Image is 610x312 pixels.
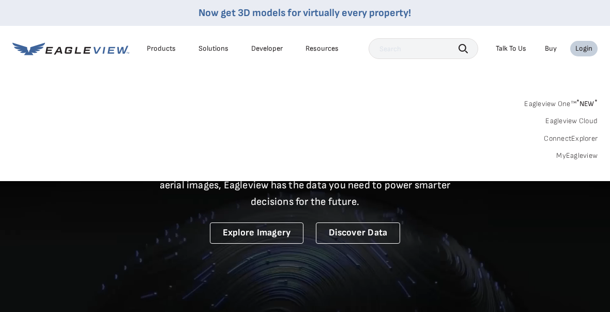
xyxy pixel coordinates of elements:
[199,7,411,19] a: Now get 3D models for virtually every property!
[251,44,283,53] a: Developer
[524,96,598,108] a: Eagleview One™*NEW*
[210,222,304,244] a: Explore Imagery
[306,44,339,53] div: Resources
[316,222,400,244] a: Discover Data
[369,38,478,59] input: Search
[556,151,598,160] a: MyEagleview
[545,116,598,126] a: Eagleview Cloud
[199,44,228,53] div: Solutions
[147,44,176,53] div: Products
[545,44,557,53] a: Buy
[544,134,598,143] a: ConnectExplorer
[496,44,526,53] div: Talk To Us
[576,99,598,108] span: NEW
[147,160,463,210] p: A new era starts here. Built on more than 3.5 billion high-resolution aerial images, Eagleview ha...
[575,44,592,53] div: Login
